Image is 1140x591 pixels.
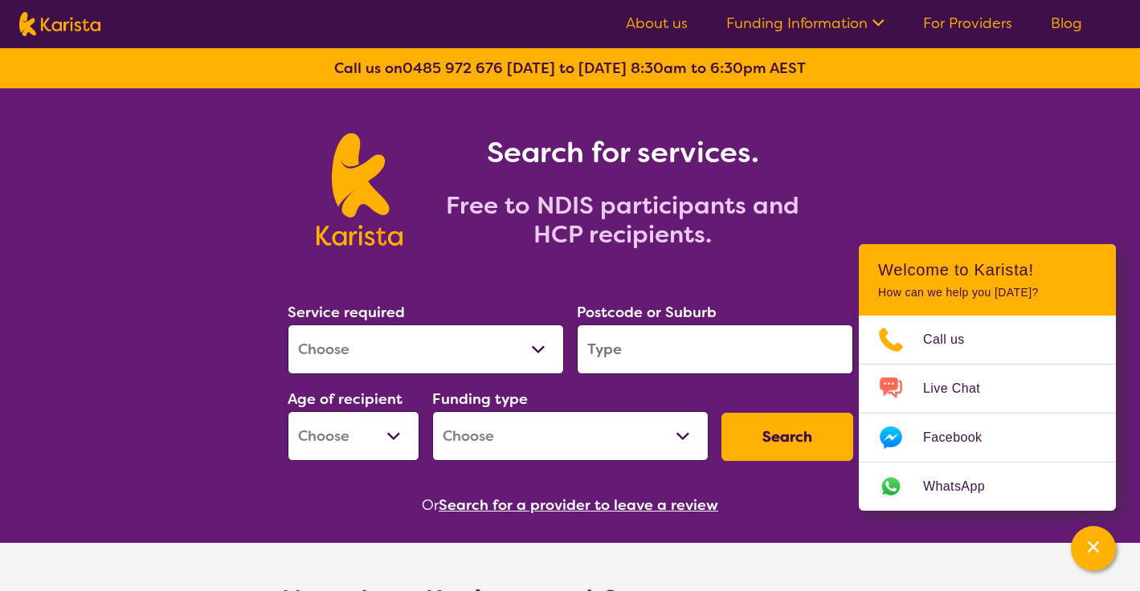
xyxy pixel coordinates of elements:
img: Karista logo [19,12,100,36]
label: Age of recipient [288,389,402,409]
b: Call us on [DATE] to [DATE] 8:30am to 6:30pm AEST [334,59,806,78]
label: Postcode or Suburb [577,303,717,322]
span: WhatsApp [923,475,1004,499]
h2: Free to NDIS participants and HCP recipients. [422,191,823,249]
button: Search [721,413,853,461]
a: Funding Information [726,14,885,33]
a: Blog [1051,14,1082,33]
div: Channel Menu [859,244,1116,511]
h1: Search for services. [422,133,823,172]
a: About us [626,14,688,33]
span: Call us [923,328,984,352]
button: Channel Menu [1071,526,1116,571]
label: Funding type [432,389,528,409]
a: For Providers [923,14,1012,33]
p: How can we help you [DATE]? [878,286,1097,300]
button: Search for a provider to leave a review [439,493,718,517]
img: Karista logo [317,133,402,246]
h2: Welcome to Karista! [878,260,1097,279]
a: 0485 972 676 [402,59,503,78]
input: Type [577,324,853,374]
span: Facebook [923,426,1001,450]
a: Web link opens in a new tab. [859,463,1116,511]
ul: Choose channel [859,316,1116,511]
label: Service required [288,303,405,322]
span: Or [422,493,439,517]
span: Live Chat [923,377,999,401]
